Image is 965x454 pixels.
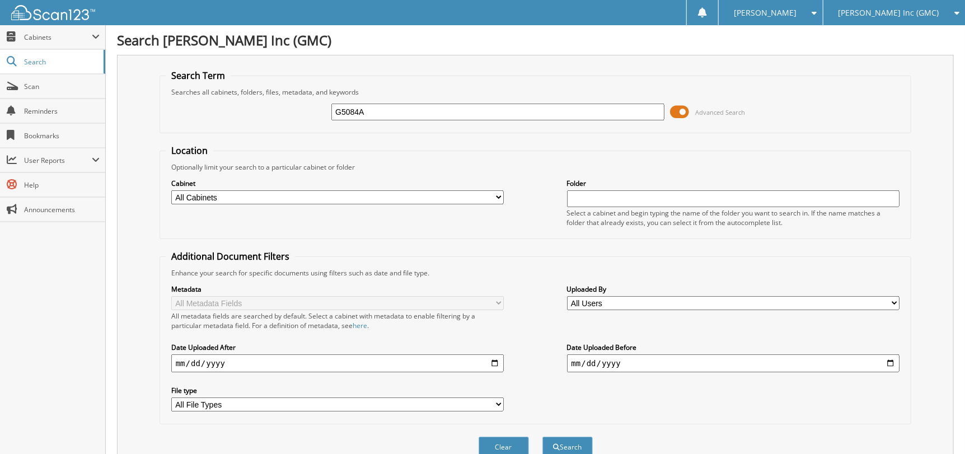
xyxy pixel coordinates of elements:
[24,205,100,214] span: Announcements
[171,179,504,188] label: Cabinet
[734,10,797,16] span: [PERSON_NAME]
[166,268,906,278] div: Enhance your search for specific documents using filters such as date and file type.
[695,108,745,116] span: Advanced Search
[567,343,900,352] label: Date Uploaded Before
[166,250,295,263] legend: Additional Document Filters
[11,5,95,20] img: scan123-logo-white.svg
[166,144,213,157] legend: Location
[24,57,98,67] span: Search
[117,31,954,49] h1: Search [PERSON_NAME] Inc (GMC)
[171,311,504,330] div: All metadata fields are searched by default. Select a cabinet with metadata to enable filtering b...
[838,10,939,16] span: [PERSON_NAME] Inc (GMC)
[24,180,100,190] span: Help
[24,156,92,165] span: User Reports
[171,343,504,352] label: Date Uploaded After
[171,284,504,294] label: Metadata
[567,179,900,188] label: Folder
[24,106,100,116] span: Reminders
[567,354,900,372] input: end
[171,386,504,395] label: File type
[24,32,92,42] span: Cabinets
[909,400,965,454] iframe: Chat Widget
[353,321,367,330] a: here
[24,131,100,141] span: Bookmarks
[171,354,504,372] input: start
[166,162,906,172] div: Optionally limit your search to a particular cabinet or folder
[567,208,900,227] div: Select a cabinet and begin typing the name of the folder you want to search in. If the name match...
[166,87,906,97] div: Searches all cabinets, folders, files, metadata, and keywords
[166,69,231,82] legend: Search Term
[24,82,100,91] span: Scan
[567,284,900,294] label: Uploaded By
